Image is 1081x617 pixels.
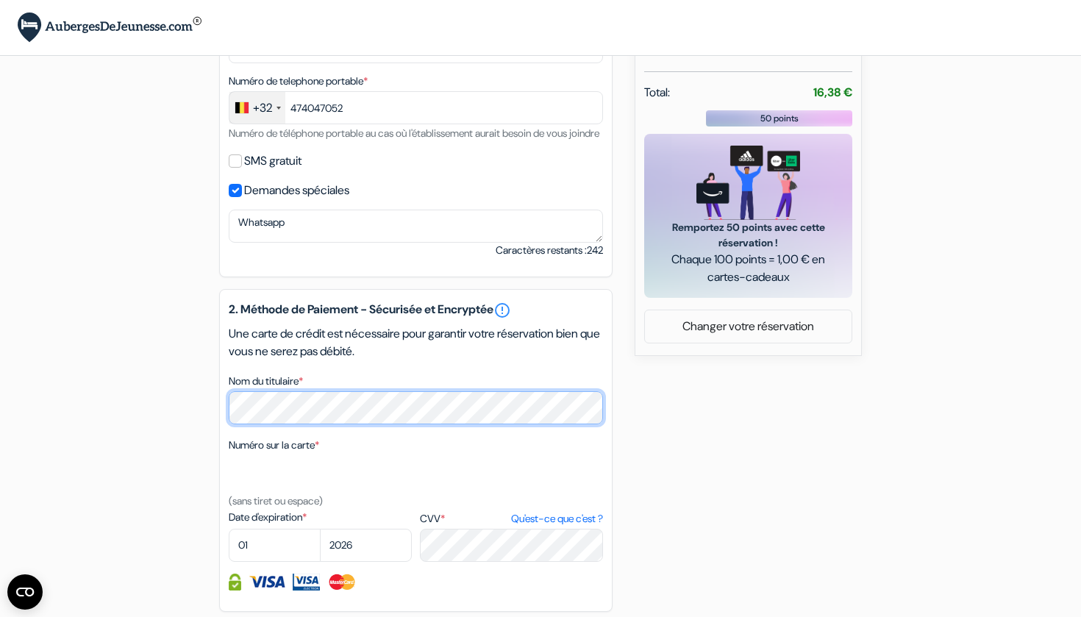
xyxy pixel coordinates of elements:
label: Numéro sur la carte [229,438,319,453]
span: 242 [587,243,603,257]
span: Total: [644,84,670,101]
p: Une carte de crédit est nécessaire pour garantir votre réservation bien que vous ne serez pas déb... [229,325,603,360]
span: Chaque 100 points = 1,00 € en cartes-cadeaux [662,251,835,286]
a: error_outline [493,302,511,319]
span: Remportez 50 points avec cette réservation ! [662,220,835,251]
label: SMS gratuit [244,151,302,171]
h5: 2. Méthode de Paiement - Sécurisée et Encryptée [229,302,603,319]
label: Nom du titulaire [229,374,303,389]
small: Caractères restants : [496,243,603,258]
label: CVV [420,511,603,527]
img: Visa Electron [293,574,319,591]
label: Date d'expiration [229,510,412,525]
div: Belgium (België): +32 [229,92,285,124]
small: (sans tiret ou espace) [229,494,323,507]
img: Visa [249,574,285,591]
img: Information de carte de crédit entièrement encryptée et sécurisée [229,574,241,591]
label: Numéro de telephone portable [229,74,368,89]
img: gift_card_hero_new.png [696,146,800,220]
div: +32 [253,99,272,117]
a: Changer votre réservation [645,313,852,340]
img: Master Card [327,574,357,591]
button: CMP-Widget öffnen [7,574,43,610]
strong: 16,38 € [813,85,852,100]
small: Numéro de téléphone portable au cas où l'établissement aurait besoin de vous joindre [229,126,599,140]
img: AubergesDeJeunesse.com [18,13,201,43]
input: 470 12 34 56 [229,91,603,124]
span: 50 points [760,112,799,125]
a: Qu'est-ce que c'est ? [511,511,603,527]
label: Demandes spéciales [244,180,349,201]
